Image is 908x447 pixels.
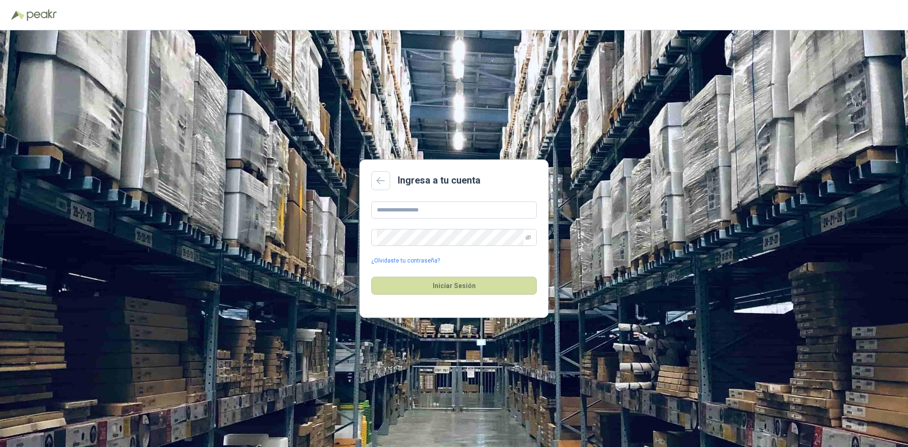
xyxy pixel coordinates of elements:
img: Peakr [26,9,57,21]
span: eye-invisible [525,235,531,240]
img: Logo [11,10,25,20]
button: Iniciar Sesión [371,277,537,295]
a: ¿Olvidaste tu contraseña? [371,256,440,265]
h2: Ingresa a tu cuenta [398,173,480,188]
